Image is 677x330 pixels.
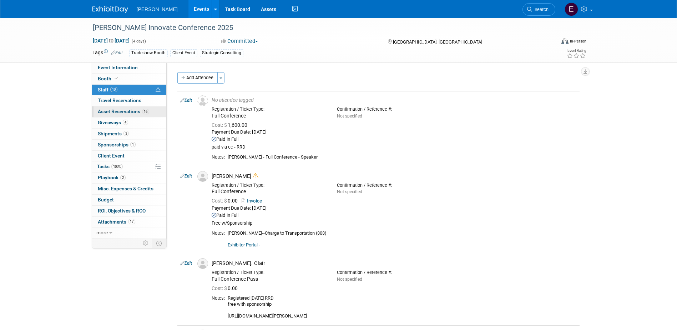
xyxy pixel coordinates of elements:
[96,230,108,235] span: more
[565,2,578,16] img: Emy Volk
[98,87,117,92] span: Staff
[98,219,135,225] span: Attachments
[212,173,577,180] div: [PERSON_NAME]
[180,98,192,103] a: Edit
[98,208,146,214] span: ROI, Objectives & ROO
[92,106,166,117] a: Asset Reservations16
[131,39,146,44] span: (4 days)
[90,21,545,34] div: [PERSON_NAME] Innovate Conference 2025
[92,217,166,227] a: Attachments17
[337,189,362,194] span: Not specified
[228,230,577,248] div: [PERSON_NAME]--Charge to Transportation (303)
[129,49,168,57] div: Tradeshow-Booth
[123,120,128,125] span: 4
[156,87,161,93] span: Potential Scheduling Conflict -- at least one attendee is tagged in another overlapping event.
[212,97,577,104] div: No attendee tagged
[115,76,118,80] i: Booth reservation complete
[212,205,577,211] div: Payment Due Date: [DATE]
[108,38,115,44] span: to
[212,113,326,119] div: Full Conference
[570,39,586,44] div: In-Person
[98,153,125,159] span: Client Event
[212,220,577,226] div: Free w/Sponsorship
[152,239,166,248] td: Toggle Event Tabs
[170,49,197,57] div: Client Event
[98,120,128,125] span: Giveaways
[212,129,577,135] div: Payment Due Date: [DATE]
[92,129,166,139] a: Shipments3
[522,3,555,16] a: Search
[212,106,326,112] div: Registration / Ticket Type:
[337,277,362,282] span: Not specified
[212,212,577,219] div: Paid in Full
[180,261,192,266] a: Edit
[212,285,228,291] span: Cost: $
[142,109,149,114] span: 16
[92,172,166,183] a: Playbook2
[92,206,166,216] a: ROI, Objectives & ROO
[197,258,208,269] img: Associate-Profile-5.png
[212,260,577,267] div: [PERSON_NAME]. Clair
[98,131,129,136] span: Shipments
[92,140,166,150] a: Sponsorships1
[98,76,120,81] span: Booth
[98,65,138,70] span: Event Information
[92,85,166,95] a: Staff10
[212,154,225,160] div: Notes:
[92,49,123,57] td: Tags
[92,95,166,106] a: Travel Reservations
[212,189,326,195] div: Full Conference
[561,38,569,44] img: Format-Inperson.png
[177,72,218,84] button: Add Attendee
[197,95,208,106] img: Unassigned-User-Icon.png
[98,142,136,147] span: Sponsorships
[513,37,587,48] div: Event Format
[393,39,482,45] span: [GEOGRAPHIC_DATA], [GEOGRAPHIC_DATA]
[228,242,260,247] a: Exhibitor Portal -
[98,97,141,103] span: Travel Reservations
[337,182,451,188] div: Confirmation / Reference #:
[92,195,166,205] a: Budget
[92,37,130,44] span: [DATE] [DATE]
[92,74,166,84] a: Booth
[97,164,123,169] span: Tasks
[212,270,326,275] div: Registration / Ticket Type:
[111,164,123,169] span: 100%
[212,182,326,188] div: Registration / Ticket Type:
[253,173,258,179] i: Double-book Warning!
[567,49,586,52] div: Event Rating
[228,295,577,319] div: Registered [DATE] RRD free with sponsorship [URL][DOMAIN_NAME][PERSON_NAME]
[98,175,126,180] span: Playbook
[212,276,326,282] div: Full Conference Pass
[92,117,166,128] a: Giveaways4
[92,151,166,161] a: Client Event
[337,106,451,112] div: Confirmation / Reference #:
[92,62,166,73] a: Event Information
[337,114,362,119] span: Not specified
[197,171,208,182] img: Associate-Profile-5.png
[212,230,225,236] div: Notes:
[337,270,451,275] div: Confirmation / Reference #:
[212,198,241,204] span: 0.00
[130,142,136,147] span: 1
[180,174,192,179] a: Edit
[123,131,129,136] span: 3
[120,175,126,180] span: 2
[110,87,117,92] span: 10
[128,219,135,224] span: 17
[212,122,228,128] span: Cost: $
[92,161,166,172] a: Tasks100%
[532,7,549,12] span: Search
[92,6,128,13] img: ExhibitDay
[200,49,243,57] div: Strategic Consulting
[228,154,577,160] div: [PERSON_NAME] - Full Conference - Speaker
[212,285,241,291] span: 0.00
[92,227,166,238] a: more
[242,198,265,204] a: Invoice
[140,239,152,248] td: Personalize Event Tab Strip
[111,50,123,55] a: Edit
[98,197,114,202] span: Budget
[137,6,178,12] span: [PERSON_NAME]
[92,184,166,194] a: Misc. Expenses & Credits
[98,186,153,191] span: Misc. Expenses & Credits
